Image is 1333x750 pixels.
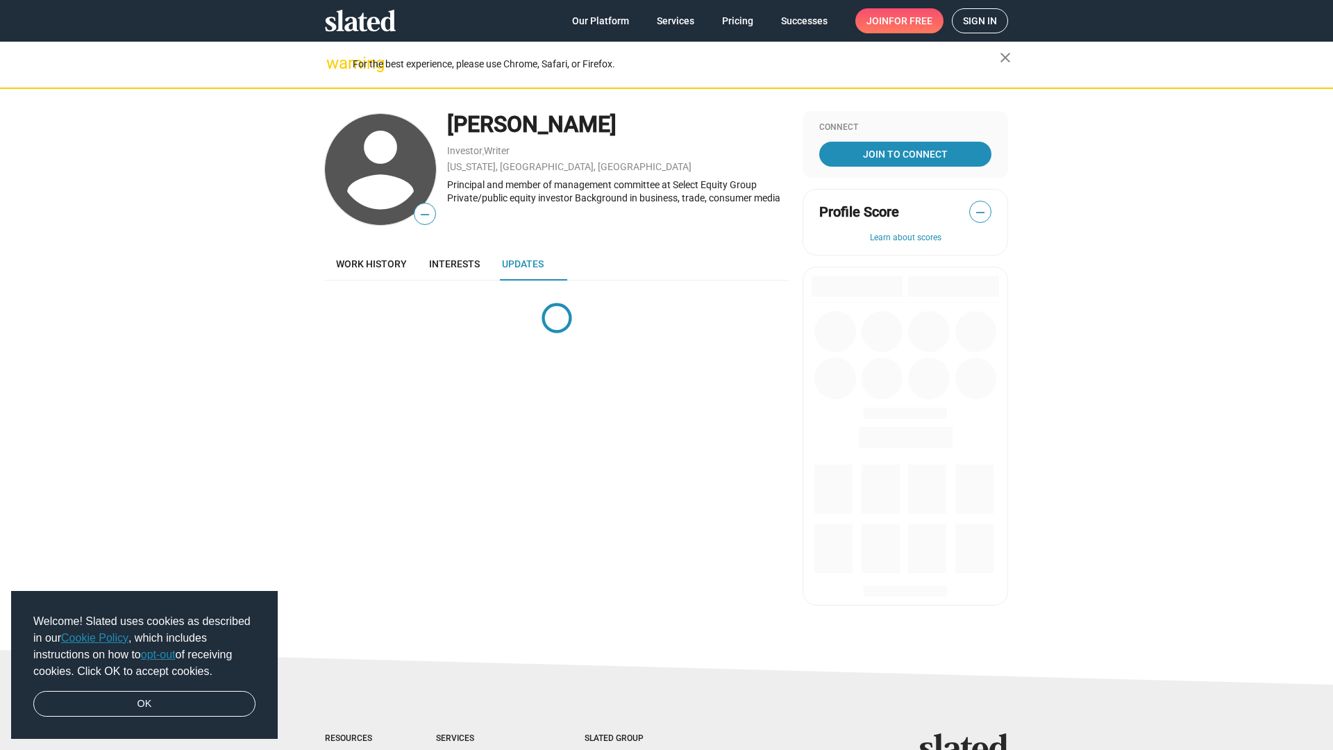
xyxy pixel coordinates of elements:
span: — [970,203,991,222]
a: Work history [325,247,418,281]
a: opt-out [141,649,176,660]
a: Join To Connect [819,142,991,167]
a: Sign in [952,8,1008,33]
a: Our Platform [561,8,640,33]
span: Join [866,8,932,33]
span: Successes [781,8,828,33]
a: Investor [447,145,483,156]
span: Services [657,8,694,33]
a: Services [646,8,705,33]
mat-icon: warning [326,55,343,72]
a: Interests [418,247,491,281]
span: Updates [502,258,544,269]
a: [US_STATE], [GEOGRAPHIC_DATA], [GEOGRAPHIC_DATA] [447,161,691,172]
div: cookieconsent [11,591,278,740]
a: Successes [770,8,839,33]
div: Services [436,733,529,744]
a: Joinfor free [855,8,944,33]
span: Interests [429,258,480,269]
span: Pricing [722,8,753,33]
span: Join To Connect [822,142,989,167]
span: , [483,148,484,156]
div: Resources [325,733,380,744]
a: dismiss cookie message [33,691,255,717]
a: Updates [491,247,555,281]
a: Cookie Policy [61,632,128,644]
div: [PERSON_NAME] [447,110,789,140]
span: Our Platform [572,8,629,33]
div: For the best experience, please use Chrome, Safari, or Firefox. [353,55,1000,74]
span: for free [889,8,932,33]
a: Writer [484,145,510,156]
span: Work history [336,258,407,269]
span: Welcome! Slated uses cookies as described in our , which includes instructions on how to of recei... [33,613,255,680]
mat-icon: close [997,49,1014,66]
span: Profile Score [819,203,899,222]
span: — [414,206,435,224]
div: Connect [819,122,991,133]
div: Slated Group [585,733,679,744]
a: Pricing [711,8,764,33]
span: Sign in [963,9,997,33]
button: Learn about scores [819,233,991,244]
div: Principal and member of management committee at Select Equity Group Private/public equity investo... [447,178,789,204]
